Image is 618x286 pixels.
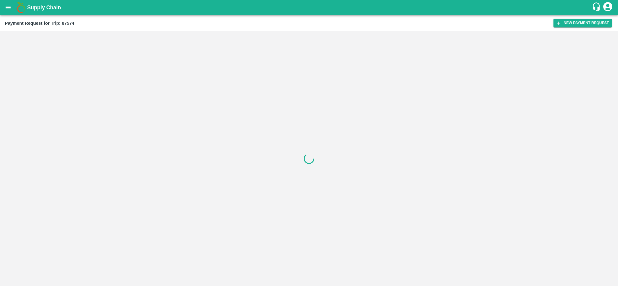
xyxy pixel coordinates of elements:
b: Payment Request for Trip: 87574 [5,21,74,26]
button: New Payment Request [553,19,612,27]
a: Supply Chain [27,3,592,12]
b: Supply Chain [27,5,61,11]
div: account of current user [602,1,613,14]
div: customer-support [592,2,602,13]
img: logo [15,2,27,14]
button: open drawer [1,1,15,14]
